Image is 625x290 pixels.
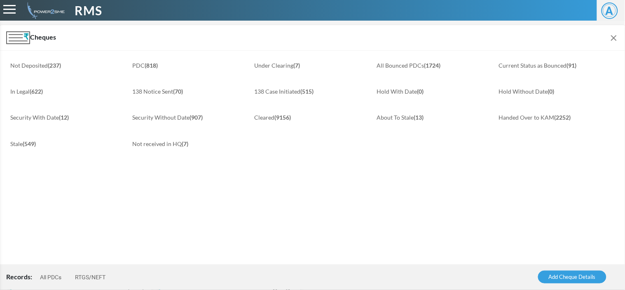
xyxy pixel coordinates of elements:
[548,88,555,95] b: (0)
[499,113,615,122] a: Handed Over to KAM
[538,271,606,284] a: Add Cheque Details
[10,139,126,148] a: Stale
[417,88,424,95] b: (0)
[255,61,370,70] a: Under Clearing
[567,62,577,69] b: (91)
[48,62,61,69] b: (237)
[377,61,492,70] a: All Bounced PDCs
[499,61,615,70] a: Current Status as Bounced
[190,114,203,121] b: (907)
[414,114,424,121] b: (13)
[499,87,615,96] a: Hold Without Date
[132,87,248,96] a: 138 Notice Sent
[424,62,440,69] b: (1724)
[301,88,314,95] b: (515)
[255,113,370,122] a: Cleared
[6,273,32,281] span: Records:
[132,139,248,148] a: Not received in HQ
[10,87,126,96] a: In Legal
[10,113,126,122] a: Security With Date
[75,1,103,20] span: RMS
[132,61,248,70] a: PDC
[24,2,65,19] img: admin
[6,31,56,44] span: Cheques
[6,31,30,44] img: Module
[59,114,69,121] b: (12)
[602,2,618,19] span: A
[10,61,126,70] a: Not Deposited
[132,113,248,122] a: Security Without Date
[145,62,158,69] b: (818)
[609,33,619,43] img: Module
[182,140,188,147] b: (7)
[555,114,571,121] b: (2252)
[75,274,105,281] a: RTGS/NEFT
[40,274,61,281] a: All PDCs
[377,87,492,96] a: Hold With Date
[275,114,291,121] b: (9156)
[255,87,370,96] a: 138 Case Initiated
[30,88,43,95] b: (622)
[294,62,300,69] b: (7)
[23,140,36,147] b: (549)
[173,88,183,95] b: (70)
[377,113,492,122] a: About To Stale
